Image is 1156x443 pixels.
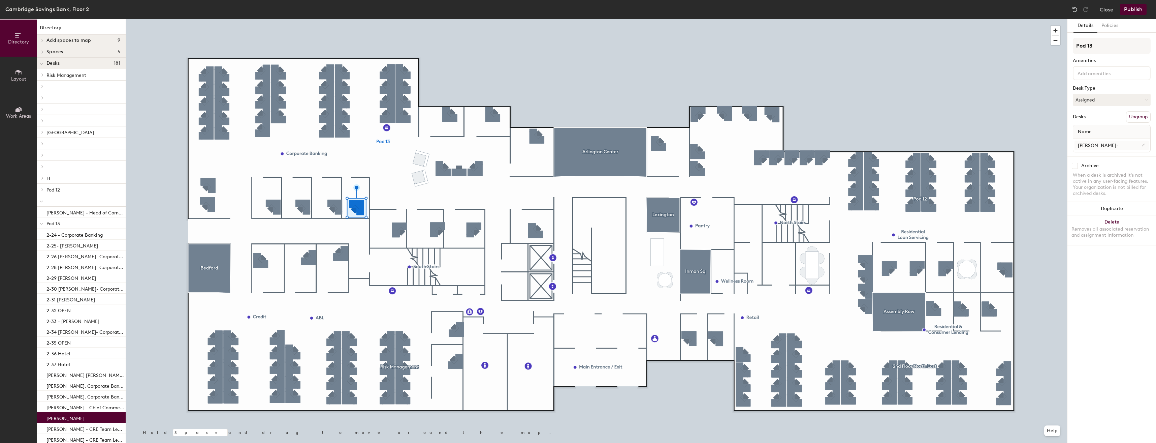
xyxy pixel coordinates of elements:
[46,327,124,335] p: 2-34 [PERSON_NAME]- Corporate Banking
[46,72,86,78] span: Risk Management
[1097,19,1122,33] button: Policies
[1074,126,1095,138] span: Name
[1073,19,1097,33] button: Details
[46,273,96,281] p: 2-29 [PERSON_NAME]
[46,349,70,357] p: 2-36 Hotel
[114,61,120,66] span: 181
[46,221,60,227] span: Pod 13
[46,176,50,181] span: H
[46,61,60,66] span: Desks
[1044,425,1060,436] button: Help
[118,38,120,43] span: 9
[6,113,31,119] span: Work Areas
[46,306,71,314] p: 2-32 OPEN
[1120,4,1147,15] button: Publish
[1073,172,1151,197] div: When a desk is archived it's not active in any user-facing features. Your organization is not bil...
[1073,114,1086,120] div: Desks
[1082,6,1089,13] img: Redo
[46,381,124,389] p: [PERSON_NAME]. Corporate Banking Loan Officer
[46,263,124,270] p: 2-28 [PERSON_NAME]- Corporate Banking
[46,284,124,292] p: 2-30 [PERSON_NAME]- Corporate Banking
[5,5,89,13] div: Cambridge Savings Bank, Floor 2
[46,403,124,411] p: [PERSON_NAME] - Chief Commercial Banking Officer
[37,24,126,35] h1: Directory
[46,317,99,324] p: 2-33 - [PERSON_NAME]
[1076,69,1137,77] input: Add amenities
[1071,6,1078,13] img: Undo
[1074,141,1149,150] input: Unnamed desk
[46,241,98,249] p: 2-25- [PERSON_NAME]
[46,295,95,303] p: 2-31 [PERSON_NAME]
[46,435,124,443] p: [PERSON_NAME] - CRE Team Leader
[1067,215,1156,245] button: DeleteRemoves all associated reservation and assignment information
[46,38,91,43] span: Add spaces to map
[46,360,70,367] p: 2-37 Hotel
[1100,4,1113,15] button: Close
[46,424,124,432] p: [PERSON_NAME] - CRE Team Leader
[46,338,71,346] p: 2-35 OPEN
[46,49,63,55] span: Spaces
[46,252,124,260] p: 2-26 [PERSON_NAME]- Corporate Banking
[1073,94,1151,106] button: Assigned
[8,39,29,45] span: Directory
[1126,111,1151,123] button: Ungroup
[1081,163,1099,169] div: Archive
[1073,58,1151,63] div: Amenities
[46,230,103,238] p: 2-24 - Corporate Banking
[46,208,124,216] p: [PERSON_NAME] - Head of Commercial Portfolio Management
[118,49,120,55] span: 5
[11,76,26,82] span: Layout
[46,414,87,421] p: [PERSON_NAME]-
[1073,86,1151,91] div: Desk Type
[46,187,60,193] span: Pod 12
[46,130,94,136] span: [GEOGRAPHIC_DATA]
[1071,226,1152,238] div: Removes all associated reservation and assignment information
[1067,202,1156,215] button: Duplicate
[46,392,124,400] p: [PERSON_NAME]. Corporate Banking Loan Officer
[46,371,124,378] p: [PERSON_NAME] [PERSON_NAME] - Senior Corporate Banking Loan Officer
